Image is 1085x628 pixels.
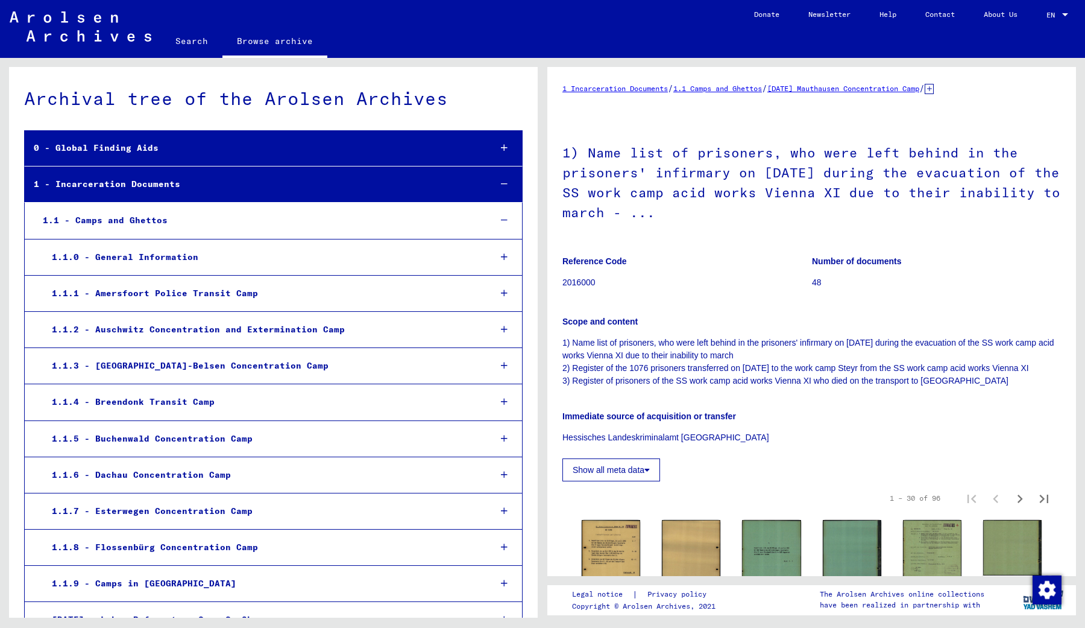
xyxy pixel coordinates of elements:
span: / [668,83,673,94]
div: 1.1.5 - Buchenwald Concentration Camp [43,427,481,451]
img: Arolsen_neg.svg [10,11,151,42]
button: Show all meta data [562,458,660,481]
a: 1.1 Camps and Ghettos [673,84,762,93]
b: Immediate source of acquisition or transfer [562,411,736,421]
a: [DATE] Mauthausen Concentration Camp [767,84,919,93]
div: 1.1.9 - Camps in [GEOGRAPHIC_DATA] [43,572,481,595]
button: Previous page [984,486,1008,510]
b: Number of documents [812,256,902,266]
div: | [572,588,721,601]
a: 1 Incarceration Documents [562,84,668,93]
span: EN [1046,11,1060,19]
a: Legal notice [572,588,632,601]
img: 001.jpg [903,520,961,577]
button: First page [960,486,984,510]
button: Last page [1032,486,1056,510]
div: 1.1.1 - Amersfoort Police Transit Camp [43,282,481,305]
p: 2016000 [562,276,811,289]
p: Hessisches Landeskriminalamt [GEOGRAPHIC_DATA] [562,431,1061,444]
p: Copyright © Arolsen Archives, 2021 [572,601,721,612]
div: 1.1.4 - Breendonk Transit Camp [43,390,481,414]
img: 001.jpg [742,520,800,600]
button: Next page [1008,486,1032,510]
div: 1.1.6 - Dachau Concentration Camp [43,463,481,487]
a: Privacy policy [638,588,721,601]
img: yv_logo.png [1021,585,1066,615]
div: 1.1.8 - Flossenbürg Concentration Camp [43,536,481,559]
img: 002.jpg [662,520,720,599]
span: / [762,83,767,94]
img: 002.jpg [823,520,881,596]
div: 1.1.3 - [GEOGRAPHIC_DATA]-Belsen Concentration Camp [43,354,481,378]
p: 1) Name list of prisoners, who were left behind in the prisoners' infirmary on [DATE] during the ... [562,337,1061,387]
p: The Arolsen Archives online collections [820,589,984,600]
div: Archival tree of the Arolsen Archives [24,85,523,112]
h1: 1) Name list of prisoners, who were left behind in the prisoners' infirmary on [DATE] during the ... [562,125,1061,238]
div: 1.1 - Camps and Ghettos [34,209,481,232]
div: 1.1.0 - General Information [43,246,481,269]
div: 1.1.7 - Esterwegen Concentration Camp [43,500,481,523]
div: 1 - Incarceration Documents [25,173,481,196]
b: Reference Code [562,256,627,266]
b: Scope and content [562,317,638,326]
a: Browse archive [222,27,327,58]
span: / [919,83,925,94]
img: 002.jpg [983,520,1042,576]
p: have been realized in partnership with [820,600,984,611]
img: Change consent [1033,576,1061,604]
div: 1.1.2 - Auschwitz Concentration and Extermination Camp [43,318,481,341]
p: 48 [812,276,1061,289]
div: 0 - Global Finding Aids [25,136,481,160]
div: 1 – 30 of 96 [890,493,940,504]
img: 001.jpg [582,520,640,599]
a: Search [161,27,222,56]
